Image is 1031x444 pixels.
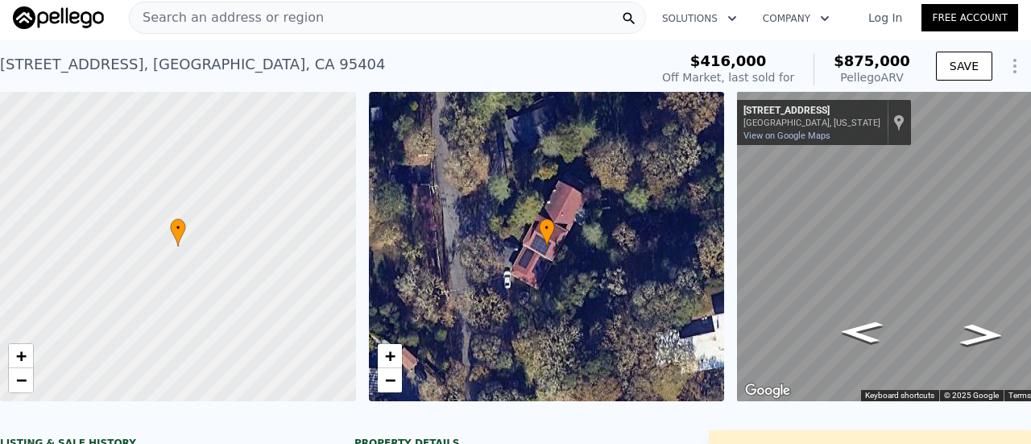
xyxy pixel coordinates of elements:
[130,8,324,27] span: Search an address or region
[9,368,33,392] a: Zoom out
[921,4,1018,31] a: Free Account
[170,218,186,247] div: •
[378,368,402,392] a: Zoom out
[378,344,402,368] a: Zoom in
[822,316,901,348] path: Go North, Holland Dr
[690,52,767,69] span: $416,000
[743,131,830,141] a: View on Google Maps
[936,52,992,81] button: SAVE
[13,6,104,29] img: Pellego
[750,4,843,33] button: Company
[942,319,1022,351] path: Go South, Holland Dr
[539,218,555,247] div: •
[944,391,999,400] span: © 2025 Google
[893,114,905,131] a: Show location on map
[741,380,794,401] img: Google
[834,69,910,85] div: Pellego ARV
[384,346,395,366] span: +
[1008,391,1031,400] a: Terms (opens in new tab)
[865,390,934,401] button: Keyboard shortcuts
[849,10,921,26] a: Log In
[743,118,880,128] div: [GEOGRAPHIC_DATA], [US_STATE]
[743,105,880,118] div: [STREET_ADDRESS]
[539,221,555,235] span: •
[16,370,27,390] span: −
[834,52,910,69] span: $875,000
[999,50,1031,82] button: Show Options
[741,380,794,401] a: Open this area in Google Maps (opens a new window)
[649,4,750,33] button: Solutions
[384,370,395,390] span: −
[9,344,33,368] a: Zoom in
[170,221,186,235] span: •
[16,346,27,366] span: +
[662,69,794,85] div: Off Market, last sold for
